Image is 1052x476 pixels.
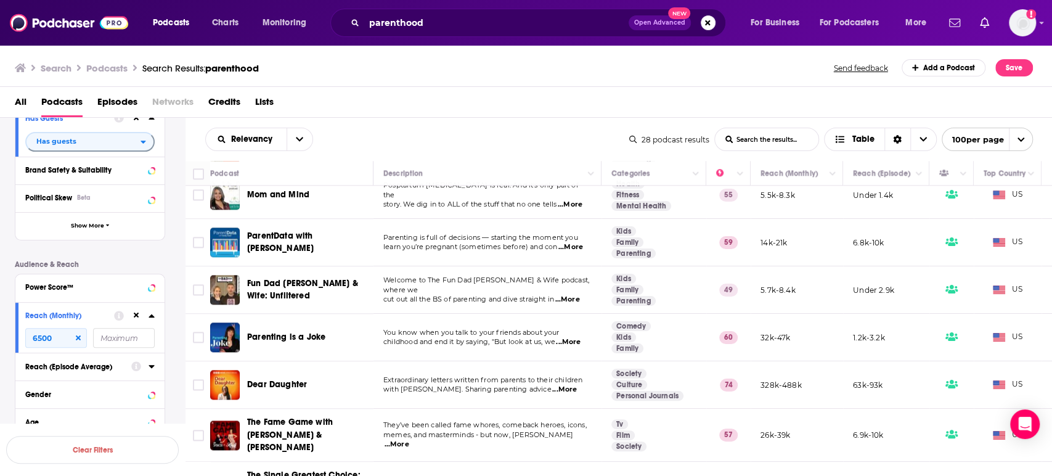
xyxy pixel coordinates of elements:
button: Column Actions [956,166,971,181]
a: Society [611,369,646,379]
a: Brand Safety & Suitability [25,162,155,178]
div: Description [383,166,423,181]
p: 55 [719,189,738,201]
img: Dear Daughter [210,370,240,400]
button: open menu [287,128,312,150]
span: ...More [555,295,579,305]
span: Lists [255,92,274,117]
span: Episodes [97,92,137,117]
a: Show notifications dropdown [975,12,994,33]
img: Fun Dad Dean & Wife: Unfiltered [210,275,240,305]
span: Table [852,135,875,144]
a: Parenting [611,248,656,258]
button: Column Actions [911,166,926,181]
span: learn you’re pregnant (sometimes before) and con [383,242,557,251]
span: ...More [556,337,581,347]
span: parenthood [205,62,259,74]
button: Gender [25,386,155,401]
div: Has Guests [25,114,106,123]
a: Family [611,343,643,353]
div: Power Score™ [25,283,144,292]
p: 6.8k-10k [853,237,884,248]
button: open menu [812,13,897,33]
span: For Business [751,14,799,31]
span: US [993,379,1023,391]
h3: Podcasts [86,62,128,74]
p: 74 [720,379,738,391]
a: Add a Podcast [902,59,986,76]
p: 26k-39k [760,430,790,440]
span: Toggle select row [193,430,204,441]
div: Reach (Monthly) [760,166,818,181]
span: Monitoring [263,14,306,31]
a: Kids [611,274,636,284]
span: cut out all the BS of parenting and dive straight in [383,295,554,303]
div: Sort Direction [884,128,910,150]
a: ParentData with Emily Oster [210,228,240,257]
span: Open Advanced [634,20,685,26]
p: Audience & Reach [15,260,165,269]
button: open menu [897,13,942,33]
p: 32k-47k [760,332,790,343]
span: Dear Daughter [247,379,307,390]
button: Power Score™ [25,279,155,295]
a: Mom and Mind [210,180,240,210]
p: 1.2k-3.2k [853,332,885,343]
span: Logged in as notablypr2 [1009,9,1036,36]
span: memes, and masterminds - but now, [PERSON_NAME] [383,430,573,439]
span: Podcasts [153,14,189,31]
button: open menu [742,13,815,33]
span: Fun Dad [PERSON_NAME] & Wife: Unfiltered [247,278,358,301]
p: 6.9k-10k [853,430,883,440]
button: open menu [144,13,205,33]
img: Podchaser - Follow, Share and Rate Podcasts [10,11,128,35]
a: The Fame Game with [PERSON_NAME] & [PERSON_NAME] [247,416,369,453]
div: Open Intercom Messenger [1010,409,1040,439]
button: Political SkewBeta [25,190,155,205]
span: Parenting is full of decisions — starting the moment you [383,233,578,242]
button: Save [995,59,1033,76]
a: Family [611,237,643,247]
button: Column Actions [825,166,840,181]
p: 328k-488k [760,380,802,390]
span: childhood and end it by saying, "But look at us, we [383,337,555,346]
a: Comedy [611,321,651,331]
span: Posptartum [MEDICAL_DATA] is real. And it's only part of the [383,181,579,199]
a: Fun Dad [PERSON_NAME] & Wife: Unfiltered [247,277,369,302]
span: Parenting is a Joke [247,332,325,342]
button: Column Actions [584,166,598,181]
button: Column Actions [733,166,748,181]
span: They’ve been called fame whores, comeback heroes, icons, [383,421,587,429]
a: Mental Health [611,201,671,211]
button: Age [25,414,155,429]
a: Culture [611,380,647,390]
button: Reach (Episode Average) [25,358,131,374]
p: 57 [719,429,738,441]
a: Credits [208,92,240,117]
span: ...More [558,200,582,210]
p: 14k-21k [760,237,787,248]
span: Extraordinary letters written from parents to their children [383,375,582,384]
span: story. We dig in to ALL of the stuff that no one tells [383,200,557,208]
img: The Fame Game with Heidi & Spencer [210,421,240,450]
span: New [668,7,690,19]
button: Column Actions [1024,166,1038,181]
span: Networks [152,92,194,117]
span: ...More [558,242,583,252]
p: 49 [719,284,738,296]
div: Beta [77,194,91,202]
button: open menu [942,128,1033,151]
a: Podcasts [41,92,83,117]
a: Tv [611,419,628,429]
div: Reach (Episode Average) [25,363,123,371]
span: US [993,284,1023,296]
p: Under 2.9k [853,285,894,295]
span: More [905,14,926,31]
span: Toggle select row [193,379,204,390]
button: Clear Filters [6,436,179,464]
img: Parenting is a Joke [210,322,240,352]
span: You know when you talk to your friends about your [383,328,559,337]
input: Maximum [93,328,155,348]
